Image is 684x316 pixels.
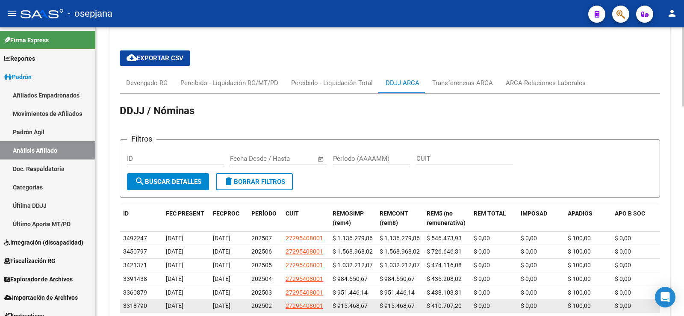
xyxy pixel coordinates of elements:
[166,289,183,296] span: [DATE]
[474,210,506,217] span: REM TOTAL
[427,302,462,309] span: $ 410.707,20
[68,4,112,23] span: - osepjana
[333,262,373,269] span: $ 1.032.212,07
[4,35,49,45] span: Firma Express
[521,262,537,269] span: $ 0,00
[166,235,183,242] span: [DATE]
[568,275,591,282] span: $ 100,00
[333,210,364,227] span: REMOSIMP (rem4)
[166,210,204,217] span: FEC PRESENT
[423,204,470,233] datatable-header-cell: REM5 (no remunerativa)
[474,275,490,282] span: $ 0,00
[427,248,462,255] span: $ 726.646,31
[329,204,376,233] datatable-header-cell: REMOSIMP (rem4)
[568,210,593,217] span: APADIOS
[4,293,78,302] span: Importación de Archivos
[517,204,564,233] datatable-header-cell: IMPOSAD
[248,204,282,233] datatable-header-cell: PERÍODO
[615,235,631,242] span: $ 0,00
[286,235,323,242] span: 27295408001
[123,262,147,269] span: 3421371
[286,210,299,217] span: CUIT
[615,248,631,255] span: $ 0,00
[135,178,201,186] span: Buscar Detalles
[380,302,415,309] span: $ 915.468,67
[4,238,83,247] span: Integración (discapacidad)
[209,204,248,233] datatable-header-cell: FECPROC
[213,275,230,282] span: [DATE]
[474,235,490,242] span: $ 0,00
[216,173,293,190] button: Borrar Filtros
[286,248,323,255] span: 27295408001
[251,235,272,242] span: 202507
[4,54,35,63] span: Reportes
[251,248,272,255] span: 202506
[427,275,462,282] span: $ 435.208,02
[615,210,645,217] span: APO B SOC
[506,78,586,88] div: ARCA Relaciones Laborales
[568,235,591,242] span: $ 100,00
[380,289,415,296] span: $ 951.446,14
[251,289,272,296] span: 202503
[333,289,368,296] span: $ 951.446,14
[432,78,493,88] div: Transferencias ARCA
[230,155,258,162] input: Start date
[120,50,190,66] button: Exportar CSV
[655,287,675,307] div: Open Intercom Messenger
[286,289,323,296] span: 27295408001
[521,275,537,282] span: $ 0,00
[123,302,147,309] span: 3318790
[4,275,73,284] span: Explorador de Archivos
[166,302,183,309] span: [DATE]
[376,204,423,233] datatable-header-cell: REMCONT (rem8)
[611,204,658,233] datatable-header-cell: APO B SOC
[568,248,591,255] span: $ 100,00
[427,210,466,227] span: REM5 (no remunerativa)
[386,78,419,88] div: DDJJ ARCA
[333,275,368,282] span: $ 984.550,67
[333,302,368,309] span: $ 915.468,67
[427,235,462,242] span: $ 546.473,93
[667,8,677,18] mat-icon: person
[123,275,147,282] span: 3391438
[427,262,462,269] span: $ 474.116,08
[166,262,183,269] span: [DATE]
[251,275,272,282] span: 202504
[316,154,326,164] button: Open calendar
[166,248,183,255] span: [DATE]
[7,8,17,18] mat-icon: menu
[213,262,230,269] span: [DATE]
[521,248,537,255] span: $ 0,00
[286,302,323,309] span: 27295408001
[127,54,183,62] span: Exportar CSV
[180,78,278,88] div: Percibido - Liquidación RG/MT/PD
[568,302,591,309] span: $ 100,00
[380,210,408,227] span: REMCONT (rem8)
[474,302,490,309] span: $ 0,00
[4,256,56,266] span: Fiscalización RG
[615,289,631,296] span: $ 0,00
[286,262,323,269] span: 27295408001
[615,262,631,269] span: $ 0,00
[127,53,137,63] mat-icon: cloud_download
[333,248,373,255] span: $ 1.568.968,02
[127,173,209,190] button: Buscar Detalles
[120,204,162,233] datatable-header-cell: ID
[568,289,591,296] span: $ 100,00
[474,248,490,255] span: $ 0,00
[615,302,631,309] span: $ 0,00
[213,210,239,217] span: FECPROC
[213,289,230,296] span: [DATE]
[123,210,129,217] span: ID
[251,302,272,309] span: 202502
[380,235,420,242] span: $ 1.136.279,86
[251,210,277,217] span: PERÍODO
[564,204,611,233] datatable-header-cell: APADIOS
[127,133,156,145] h3: Filtros
[265,155,307,162] input: End date
[521,210,547,217] span: IMPOSAD
[333,235,373,242] span: $ 1.136.279,86
[224,178,285,186] span: Borrar Filtros
[470,204,517,233] datatable-header-cell: REM TOTAL
[380,275,415,282] span: $ 984.550,67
